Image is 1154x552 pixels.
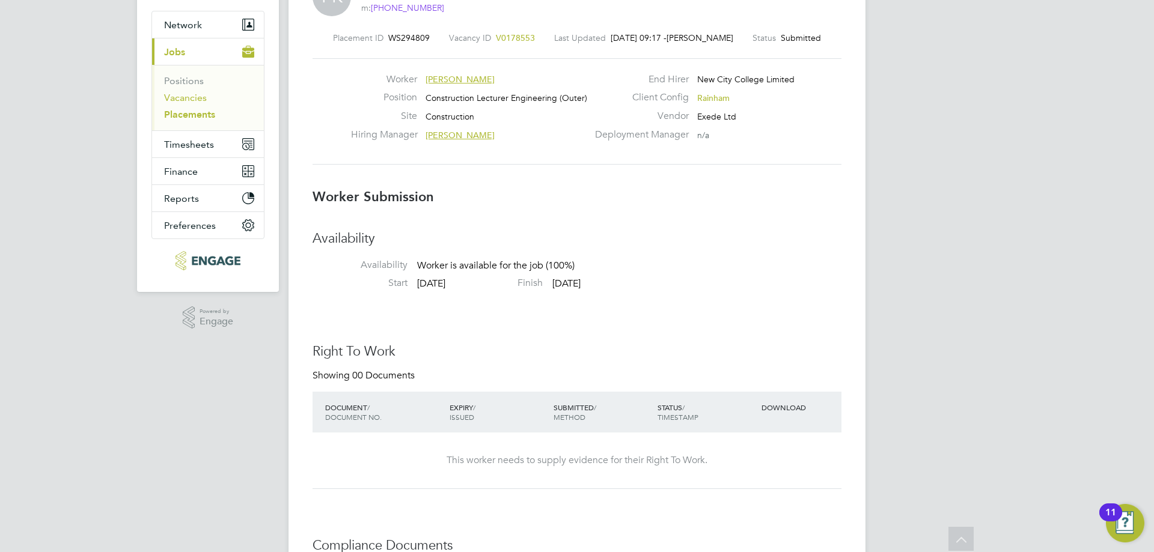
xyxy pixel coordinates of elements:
span: n/a [697,130,709,141]
label: Placement ID [333,32,383,43]
span: Construction Lecturer Engineering (Outer) [426,93,587,103]
div: This worker needs to supply evidence for their Right To Work. [325,454,829,467]
label: Hiring Manager [351,129,417,141]
span: Exede Ltd [697,111,736,122]
a: Powered byEngage [183,306,234,329]
label: Vacancy ID [449,32,491,43]
button: Reports [152,185,264,211]
span: WS294809 [388,32,430,43]
div: DOCUMENT [322,396,447,428]
span: / [367,402,370,412]
span: ISSUED [450,412,474,422]
div: Showing [313,369,417,382]
a: Placements [164,109,215,120]
label: Site [351,110,417,123]
span: Engage [200,317,233,327]
span: Timesheets [164,139,214,150]
label: Client Config [588,91,689,104]
span: Finance [164,166,198,177]
span: V0178553 [496,32,535,43]
div: DOWNLOAD [759,396,841,418]
span: Powered by [200,306,233,317]
span: 00 Documents [352,369,415,381]
span: [PHONE_NUMBER] [371,2,444,13]
label: Start [313,277,408,290]
span: [PERSON_NAME] [667,32,733,43]
span: Reports [164,193,199,204]
button: Preferences [152,212,264,238]
span: DOCUMENT NO. [325,412,382,422]
div: 11 [1105,512,1116,528]
span: [DATE] 09:17 - [611,32,667,43]
label: Status [753,32,776,43]
span: / [594,402,596,412]
img: xede-logo-retina.png [176,251,240,270]
button: Open Resource Center, 11 new notifications [1106,504,1144,542]
button: Timesheets [152,131,264,157]
span: New City College Limited [697,74,795,85]
span: Preferences [164,220,216,231]
span: METHOD [554,412,585,422]
span: [PERSON_NAME] [426,74,495,85]
span: Construction [426,111,474,122]
div: Jobs [152,65,264,130]
label: Position [351,91,417,104]
label: Last Updated [554,32,606,43]
span: TIMESTAMP [658,412,698,422]
b: Worker Submission [313,189,434,205]
h3: Right To Work [313,343,841,360]
h3: Availability [313,230,841,247]
span: Jobs [164,46,185,58]
button: Jobs [152,38,264,65]
label: End Hirer [588,73,689,86]
label: Vendor [588,110,689,123]
span: Network [164,19,202,31]
span: / [682,402,685,412]
span: [DATE] [417,278,445,290]
span: Rainham [697,93,730,103]
span: / [473,402,475,412]
span: [DATE] [552,278,581,290]
span: m: [361,2,444,13]
div: SUBMITTED [551,396,655,428]
span: Worker is available for the job (100%) [417,259,575,271]
span: [PERSON_NAME] [426,130,495,141]
span: Submitted [781,32,821,43]
label: Finish [448,277,543,290]
div: EXPIRY [447,396,551,428]
a: Positions [164,75,204,86]
button: Network [152,11,264,38]
label: Worker [351,73,417,86]
a: Go to home page [151,251,264,270]
button: Finance [152,158,264,184]
div: STATUS [655,396,759,428]
label: Deployment Manager [588,129,689,141]
a: Vacancies [164,92,207,103]
label: Availability [313,259,408,271]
